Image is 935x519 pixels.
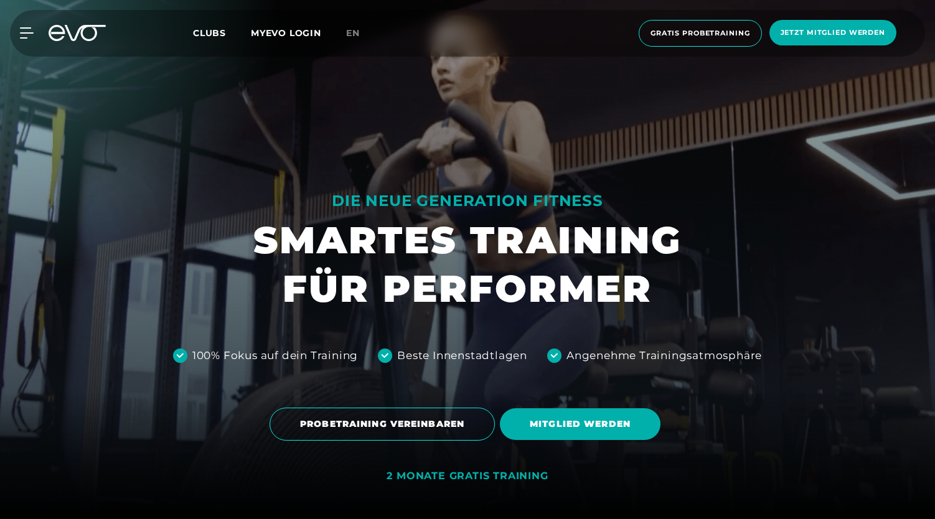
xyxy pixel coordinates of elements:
[651,28,750,39] span: Gratis Probetraining
[781,27,885,38] span: Jetzt Mitglied werden
[346,27,360,39] span: en
[766,20,900,47] a: Jetzt Mitglied werden
[500,399,665,449] a: MITGLIED WERDEN
[635,20,766,47] a: Gratis Probetraining
[193,27,226,39] span: Clubs
[397,348,527,364] div: Beste Innenstadtlagen
[192,348,358,364] div: 100% Fokus auf dein Training
[387,470,548,483] div: 2 MONATE GRATIS TRAINING
[253,191,682,211] div: DIE NEUE GENERATION FITNESS
[270,398,500,450] a: PROBETRAINING VEREINBAREN
[251,27,321,39] a: MYEVO LOGIN
[346,26,375,40] a: en
[530,418,631,431] span: MITGLIED WERDEN
[300,418,464,431] span: PROBETRAINING VEREINBAREN
[253,216,682,313] h1: SMARTES TRAINING FÜR PERFORMER
[566,348,762,364] div: Angenehme Trainingsatmosphäre
[193,27,251,39] a: Clubs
